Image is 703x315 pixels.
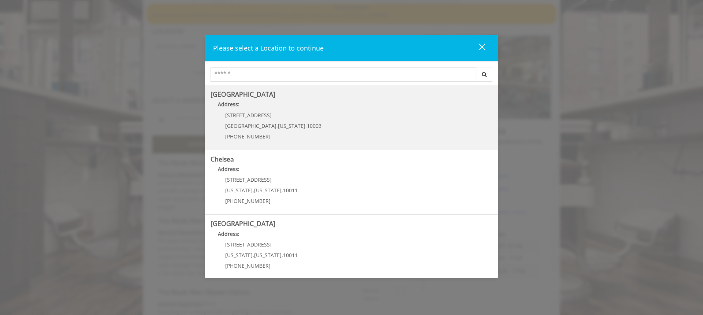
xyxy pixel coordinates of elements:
b: Address: [218,166,239,173]
span: [STREET_ADDRESS] [225,176,272,183]
div: Center Select [211,67,492,85]
b: Address: [218,230,239,237]
span: 10011 [283,187,298,194]
span: , [282,252,283,259]
b: Chelsea [211,155,234,163]
span: , [305,122,307,129]
input: Search Center [211,67,476,82]
span: , [253,187,254,194]
span: [US_STATE] [225,187,253,194]
span: [STREET_ADDRESS] [225,112,272,119]
b: [GEOGRAPHIC_DATA] [211,90,275,99]
span: [STREET_ADDRESS] [225,241,272,248]
span: , [253,252,254,259]
b: Address: [218,101,239,108]
span: [PHONE_NUMBER] [225,133,271,140]
span: [US_STATE] [278,122,305,129]
span: 10011 [283,252,298,259]
span: [PHONE_NUMBER] [225,262,271,269]
span: [PHONE_NUMBER] [225,197,271,204]
span: , [282,187,283,194]
b: [GEOGRAPHIC_DATA] [211,219,275,228]
span: [US_STATE] [225,252,253,259]
div: close dialog [470,43,485,54]
button: close dialog [465,41,490,56]
span: , [276,122,278,129]
span: [US_STATE] [254,187,282,194]
i: Search button [480,72,488,77]
span: Please select a Location to continue [213,44,324,52]
span: [US_STATE] [254,252,282,259]
span: [GEOGRAPHIC_DATA] [225,122,276,129]
span: 10003 [307,122,321,129]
